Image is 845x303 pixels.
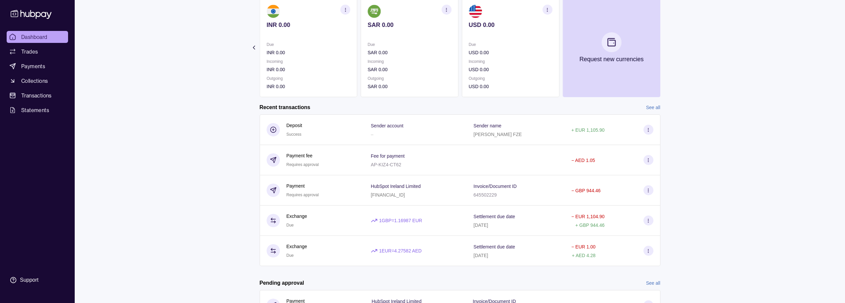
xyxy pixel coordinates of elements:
[287,243,307,250] p: Exchange
[260,104,310,111] h2: Recent transactions
[20,276,39,284] div: Support
[267,58,350,65] p: Incoming
[287,213,307,220] p: Exchange
[571,214,605,219] p: − EUR 1,104.90
[473,184,517,189] p: Invoice/Document ID
[7,75,68,87] a: Collections
[287,152,319,159] p: Payment fee
[579,56,643,63] p: Request new currencies
[468,66,552,73] p: USD 0.00
[260,279,304,287] h2: Pending approval
[368,49,451,56] p: SAR 0.00
[468,21,552,29] p: USD 0.00
[646,104,660,111] a: See all
[473,192,497,198] p: 645502229
[7,46,68,58] a: Trades
[7,273,68,287] a: Support
[21,33,47,41] span: Dashboard
[368,83,451,90] p: SAR 0.00
[287,162,319,167] span: Requires approval
[21,106,49,114] span: Statements
[473,214,515,219] p: Settlement due date
[368,58,451,65] p: Incoming
[267,49,350,56] p: INR 0.00
[371,192,405,198] p: [FINANCIAL_ID]
[21,77,48,85] span: Collections
[473,223,488,228] p: [DATE]
[371,132,374,137] p: –
[468,49,552,56] p: USD 0.00
[287,132,301,137] span: Success
[267,21,350,29] p: INR 0.00
[368,21,451,29] p: SAR 0.00
[368,75,451,82] p: Outgoing
[572,253,595,258] p: + AED 4.28
[287,223,294,227] span: Due
[646,279,660,287] a: See all
[468,58,552,65] p: Incoming
[287,193,319,197] span: Requires approval
[287,182,319,190] p: Payment
[575,223,605,228] p: + GBP 944.46
[473,253,488,258] p: [DATE]
[267,5,280,18] img: in
[21,48,38,56] span: Trades
[21,62,45,70] span: Payments
[368,41,451,48] p: Due
[473,244,515,249] p: Settlement due date
[7,104,68,116] a: Statements
[267,83,350,90] p: INR 0.00
[7,89,68,101] a: Transactions
[371,123,403,128] p: Sender account
[571,188,601,193] p: − GBP 944.46
[468,75,552,82] p: Outgoing
[267,75,350,82] p: Outgoing
[468,5,482,18] img: us
[571,244,596,249] p: − EUR 1.00
[571,127,605,133] p: + EUR 1,105.90
[267,66,350,73] p: INR 0.00
[368,5,381,18] img: sa
[368,66,451,73] p: SAR 0.00
[267,41,350,48] p: Due
[473,132,522,137] p: [PERSON_NAME] FZE
[21,91,52,99] span: Transactions
[371,184,421,189] p: HubSpot Ireland Limited
[7,60,68,72] a: Payments
[571,158,595,163] p: − AED 1.05
[287,122,302,129] p: Deposit
[7,31,68,43] a: Dashboard
[468,41,552,48] p: Due
[473,123,501,128] p: Sender name
[379,217,422,224] p: 1 GBP = 1.16987 EUR
[468,83,552,90] p: USD 0.00
[371,153,405,159] p: Fee for payment
[287,253,294,258] span: Due
[371,162,401,167] p: AP-KIZ4-CT62
[379,247,422,254] p: 1 EUR = 4.27582 AED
